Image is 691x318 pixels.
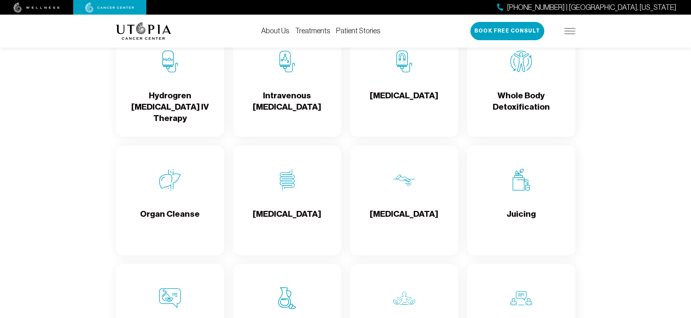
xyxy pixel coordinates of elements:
h4: Intravenous [MEDICAL_DATA] [239,90,335,114]
h4: Juicing [507,208,536,232]
a: [PHONE_NUMBER] | [GEOGRAPHIC_DATA], [US_STATE] [497,2,676,13]
h4: [MEDICAL_DATA] [370,208,438,232]
img: Whole Body Detoxification [510,50,532,72]
h4: Hydrogren [MEDICAL_DATA] IV Therapy [122,90,218,124]
h4: Whole Body Detoxification [473,90,570,114]
h4: [MEDICAL_DATA] [253,208,321,232]
a: Patient Stories [336,27,380,35]
img: Organ Cleanse [159,169,181,191]
img: Individual Counseling [510,287,532,309]
img: logo [116,22,171,40]
img: Hydrogren Peroxide IV Therapy [159,50,181,72]
img: Budwig Protocol [276,287,298,309]
a: Hydrogren Peroxide IV TherapyHydrogren [MEDICAL_DATA] IV Therapy [116,27,224,137]
button: Book Free Consult [470,22,544,40]
a: Organ CleanseOrgan Cleanse [116,145,224,255]
img: Lymphatic Massage [393,169,415,191]
img: Nutritional Counseling [159,287,181,309]
a: Whole Body DetoxificationWhole Body Detoxification [467,27,575,137]
a: JuicingJuicing [467,145,575,255]
img: icon-hamburger [564,28,575,34]
a: Intravenous Ozone TherapyIntravenous [MEDICAL_DATA] [233,27,341,137]
a: Chelation Therapy[MEDICAL_DATA] [350,27,458,137]
a: Treatments [295,27,330,35]
img: cancer center [85,3,134,13]
img: Colon Therapy [276,169,298,191]
a: About Us [261,27,289,35]
h4: [MEDICAL_DATA] [370,90,438,114]
img: Juicing [510,169,532,191]
img: Mind Body Medicine [393,287,415,309]
span: [PHONE_NUMBER] | [GEOGRAPHIC_DATA], [US_STATE] [507,2,676,13]
img: wellness [14,3,60,13]
a: Colon Therapy[MEDICAL_DATA] [233,145,341,255]
h4: Organ Cleanse [140,208,200,232]
img: Intravenous Ozone Therapy [276,50,298,72]
a: Lymphatic Massage[MEDICAL_DATA] [350,145,458,255]
img: Chelation Therapy [393,50,415,72]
